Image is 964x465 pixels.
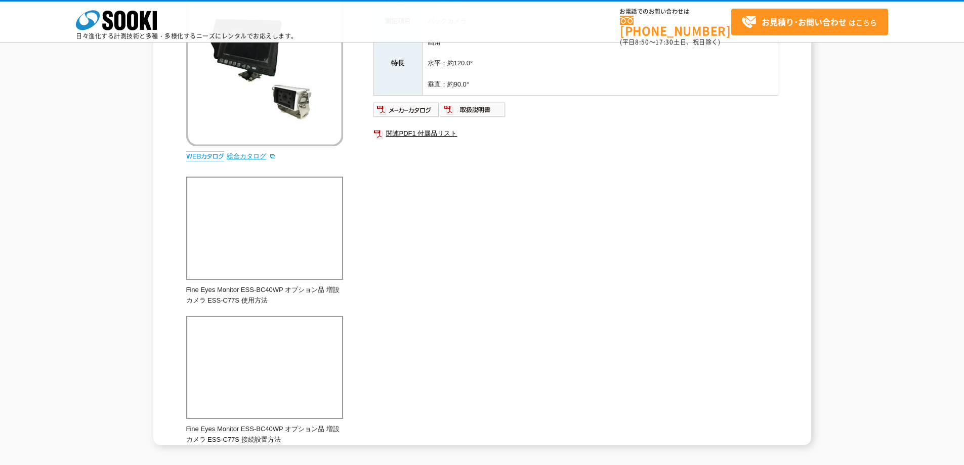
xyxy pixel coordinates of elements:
img: webカタログ [186,151,224,161]
a: メーカーカタログ [373,108,440,116]
span: はこちら [741,15,877,30]
p: Fine Eyes Monitor ESS-BC40WP オプション品 増設カメラ ESS-C77S 使用方法 [186,285,343,306]
a: 総合カタログ [227,152,276,160]
a: 関連PDF1 付属品リスト [373,127,778,140]
a: 取扱説明書 [440,108,506,116]
strong: お見積り･お問い合わせ [762,16,847,28]
a: [PHONE_NUMBER] [620,16,731,36]
span: お電話でのお問い合わせは [620,9,731,15]
p: Fine Eyes Monitor ESS-BC40WP オプション品 増設カメラ ESS-C77S 接続設置方法 [186,424,343,445]
td: 画角 水平：約120.0° 垂直：約90.0° [422,32,778,95]
p: 日々進化する計測技術と多種・多様化するニーズにレンタルでお応えします。 [76,33,298,39]
img: 取扱説明書 [440,102,506,118]
th: 特長 [373,32,422,95]
span: 17:30 [655,37,674,47]
span: (平日 ～ 土日、祝日除く) [620,37,720,47]
img: メーカーカタログ [373,102,440,118]
span: 8:50 [635,37,649,47]
a: お見積り･お問い合わせはこちら [731,9,888,35]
